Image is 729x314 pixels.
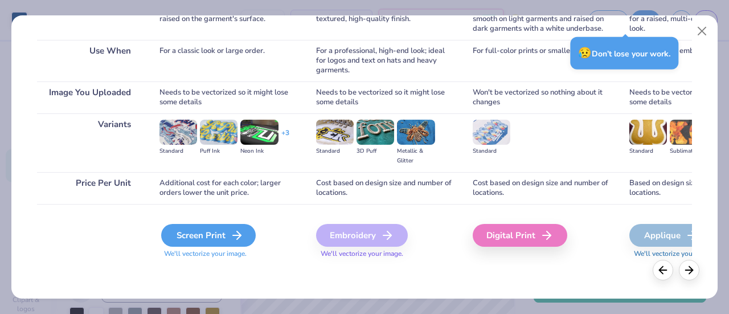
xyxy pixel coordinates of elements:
[37,40,142,81] div: Use When
[200,146,237,156] div: Puff Ink
[316,40,456,81] div: For a professional, high-end look; ideal for logos and text on hats and heavy garments.
[629,120,667,145] img: Standard
[159,249,299,259] span: We'll vectorize your image.
[159,172,299,204] div: Additional cost for each color; larger orders lower the unit price.
[37,81,142,113] div: Image You Uploaded
[316,81,456,113] div: Needs to be vectorized so it might lose some details
[357,120,394,145] img: 3D Puff
[37,113,142,172] div: Variants
[397,146,435,166] div: Metallic & Glitter
[37,172,142,204] div: Price Per Unit
[159,81,299,113] div: Needs to be vectorized so it might lose some details
[159,146,197,156] div: Standard
[691,21,713,42] button: Close
[200,120,237,145] img: Puff Ink
[473,224,567,247] div: Digital Print
[397,120,435,145] img: Metallic & Glitter
[316,224,408,247] div: Embroidery
[473,40,612,81] div: For full-color prints or smaller orders.
[570,37,678,70] div: Don’t lose your work.
[281,128,289,148] div: + 3
[473,146,510,156] div: Standard
[316,249,456,259] span: We'll vectorize your image.
[240,120,278,145] img: Neon Ink
[670,146,707,156] div: Sublimated
[159,120,197,145] img: Standard
[473,81,612,113] div: Won't be vectorized so nothing about it changes
[473,120,510,145] img: Standard
[357,146,394,156] div: 3D Puff
[159,40,299,81] div: For a classic look or large order.
[670,120,707,145] img: Sublimated
[316,146,354,156] div: Standard
[578,46,592,60] span: 😥
[316,172,456,204] div: Cost based on design size and number of locations.
[473,172,612,204] div: Cost based on design size and number of locations.
[240,146,278,156] div: Neon Ink
[629,224,713,247] div: Applique
[629,146,667,156] div: Standard
[316,120,354,145] img: Standard
[161,224,256,247] div: Screen Print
